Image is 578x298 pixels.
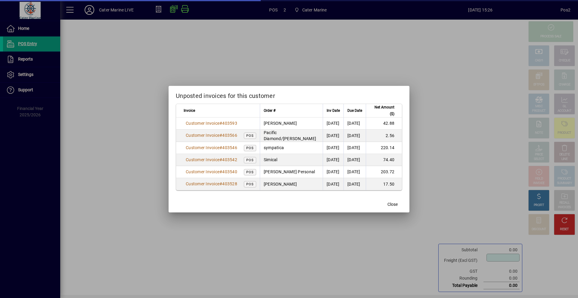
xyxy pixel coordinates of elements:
[343,166,366,178] td: [DATE]
[366,130,402,142] td: 2.56
[169,86,409,103] h2: Unposted invoices for this customer
[184,120,239,127] a: Customer Invoice#403593
[219,181,222,186] span: #
[323,130,343,142] td: [DATE]
[222,121,237,126] span: 403593
[219,133,222,138] span: #
[222,133,237,138] span: 403566
[246,146,254,150] span: POS
[343,130,366,142] td: [DATE]
[343,154,366,166] td: [DATE]
[387,201,398,208] span: Close
[323,142,343,154] td: [DATE]
[219,145,222,150] span: #
[246,158,254,162] span: POS
[323,166,343,178] td: [DATE]
[264,182,297,187] span: [PERSON_NAME]
[343,178,366,190] td: [DATE]
[186,145,219,150] span: Customer Invoice
[186,169,219,174] span: Customer Invoice
[366,178,402,190] td: 17.50
[323,178,343,190] td: [DATE]
[222,181,237,186] span: 403528
[219,121,222,126] span: #
[246,134,254,138] span: POS
[186,181,219,186] span: Customer Invoice
[366,118,402,130] td: 42.88
[186,121,219,126] span: Customer Invoice
[264,145,284,150] span: sympatica
[366,142,402,154] td: 220.14
[184,156,239,163] a: Customer Invoice#403542
[370,104,394,117] span: Net Amount ($)
[327,107,340,114] span: Inv Date
[184,132,239,139] a: Customer Invoice#403566
[264,157,278,162] span: Simical
[343,118,366,130] td: [DATE]
[222,145,237,150] span: 403546
[264,169,315,174] span: [PERSON_NAME] Personal
[343,142,366,154] td: [DATE]
[383,199,402,210] button: Close
[184,180,239,187] a: Customer Invoice#403528
[246,182,254,186] span: POS
[222,169,237,174] span: 403540
[323,154,343,166] td: [DATE]
[184,168,239,175] a: Customer Invoice#403540
[184,144,239,151] a: Customer Invoice#403546
[219,157,222,162] span: #
[219,169,222,174] span: #
[186,133,219,138] span: Customer Invoice
[222,157,237,162] span: 403542
[246,170,254,174] span: POS
[366,154,402,166] td: 74.40
[264,107,275,114] span: Order #
[264,121,297,126] span: [PERSON_NAME]
[186,157,219,162] span: Customer Invoice
[323,118,343,130] td: [DATE]
[366,166,402,178] td: 203.72
[264,130,316,141] span: Pacific Diamond/[PERSON_NAME]
[347,107,362,114] span: Due Date
[184,107,195,114] span: Invoice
